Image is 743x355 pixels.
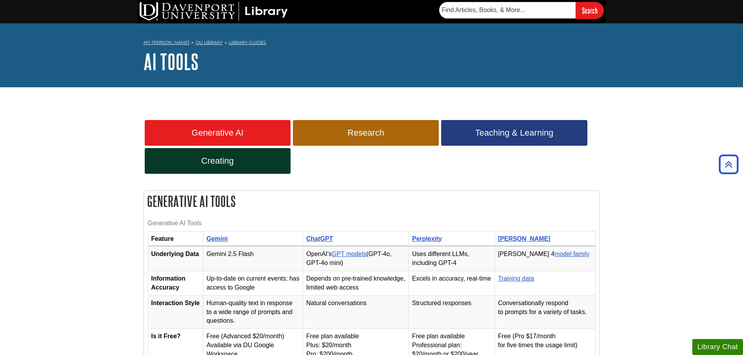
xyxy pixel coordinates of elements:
caption: Generative AI Tools [148,215,596,231]
a: Gemini [206,235,227,242]
td: Gemini 2.5 Flash [203,247,303,271]
td: Human-quality text in response to a wide range of prompts and questions. [203,295,303,329]
span: Creating [151,156,285,166]
a: Perplexity [412,235,442,242]
th: Feature [148,231,203,247]
p: Conversationally respond to prompts for a variety of tasks. [498,299,592,317]
td: Natural conversations [303,295,409,329]
td: Uses different LLMs, including GPT-4 [409,247,495,271]
form: Searches DU Library's articles, books, and more [439,2,604,19]
strong: Interaction Style [151,300,200,306]
button: Library Chat [692,339,743,355]
td: Excels in accuracy, real-time [409,271,495,296]
img: DU Library [140,2,288,21]
a: My [PERSON_NAME] [144,39,190,46]
a: ChatGPT [306,235,333,242]
a: Teaching & Learning [441,120,587,146]
a: Library Guides [229,40,266,45]
a: Creating [145,148,291,174]
td: [PERSON_NAME] 4 [495,247,595,271]
a: model family [555,251,590,257]
a: [PERSON_NAME] [498,235,550,242]
td: OpenAI's (GPT-4o, GPT-4o mini) [303,247,409,271]
nav: breadcrumb [144,37,600,50]
h2: Generative AI Tools [144,191,599,212]
span: Generative AI [151,128,285,138]
strong: Underlying Data [151,251,199,257]
h1: AI Tools [144,50,600,73]
strong: Is it Free? [151,333,181,339]
a: GPT models [332,251,367,257]
span: Research [299,128,433,138]
a: DU Library [196,40,223,45]
input: Find Articles, Books, & More... [439,2,576,18]
td: Up-to-date on current events; has access to Google [203,271,303,296]
a: Generative AI [145,120,291,146]
span: Teaching & Learning [447,128,581,138]
a: Training data [498,275,534,282]
td: Depends on pre-trained knowledge, limited web access [303,271,409,296]
input: Search [576,2,604,19]
td: Structured responses [409,295,495,329]
a: Research [293,120,439,146]
strong: Information Accuracy [151,275,186,291]
a: Back to Top [716,159,741,170]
